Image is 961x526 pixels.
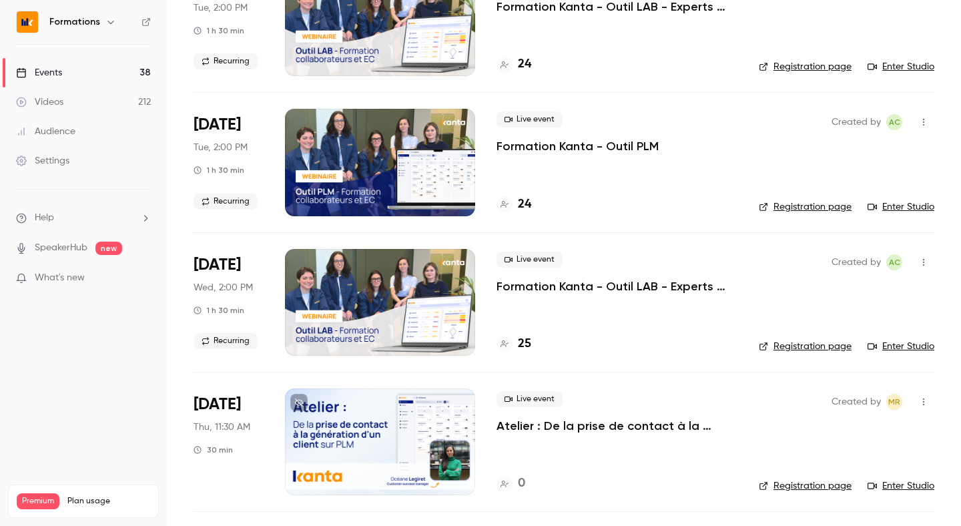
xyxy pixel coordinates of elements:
span: Help [35,211,54,225]
a: Enter Studio [868,479,934,493]
a: Registration page [759,479,852,493]
a: Atelier : De la prise de contact à la génération d'un client sur PLM [497,418,737,434]
div: Oct 9 Thu, 11:30 AM (Europe/Paris) [194,388,264,495]
span: Live event [497,391,563,407]
span: Wed, 2:00 PM [194,281,253,294]
span: Anaïs Cachelou [886,254,902,270]
div: 1 h 30 min [194,25,244,36]
span: [DATE] [194,254,241,276]
div: Events [16,66,62,79]
a: Formation Kanta - Outil PLM [497,138,659,154]
a: Registration page [759,200,852,214]
div: 1 h 30 min [194,305,244,316]
h4: 24 [518,196,531,214]
a: Registration page [759,340,852,353]
h4: 24 [518,55,531,73]
a: Enter Studio [868,200,934,214]
span: MR [888,394,900,410]
a: 24 [497,196,531,214]
a: SpeakerHub [35,241,87,255]
span: Recurring [194,194,258,210]
span: Created by [832,254,881,270]
a: Formation Kanta - Outil LAB - Experts Comptables & Collaborateurs [497,278,737,294]
div: 1 h 30 min [194,165,244,176]
span: Live event [497,111,563,127]
img: Formations [17,11,38,33]
span: Anaïs Cachelou [886,114,902,130]
a: Registration page [759,60,852,73]
span: AC [889,114,900,130]
div: Oct 8 Wed, 2:00 PM (Europe/Paris) [194,249,264,356]
div: Settings [16,154,69,168]
div: Audience [16,125,75,138]
a: 25 [497,335,531,353]
h4: 0 [518,475,525,493]
span: Premium [17,493,59,509]
span: Tue, 2:00 PM [194,141,248,154]
span: new [95,242,122,255]
h4: 25 [518,335,531,353]
a: 0 [497,475,525,493]
span: Live event [497,252,563,268]
a: 24 [497,55,531,73]
span: What's new [35,271,85,285]
a: Enter Studio [868,340,934,353]
div: 30 min [194,445,233,455]
span: [DATE] [194,114,241,136]
iframe: Noticeable Trigger [135,272,151,284]
span: [DATE] [194,394,241,415]
span: Recurring [194,53,258,69]
span: Created by [832,114,881,130]
span: Tue, 2:00 PM [194,1,248,15]
span: Marion Roquet [886,394,902,410]
span: Plan usage [67,496,150,507]
div: Oct 7 Tue, 2:00 PM (Europe/Paris) [194,109,264,216]
span: Thu, 11:30 AM [194,421,250,434]
a: Enter Studio [868,60,934,73]
h6: Formations [49,15,100,29]
span: Created by [832,394,881,410]
span: AC [889,254,900,270]
div: Videos [16,95,63,109]
li: help-dropdown-opener [16,211,151,225]
span: Recurring [194,333,258,349]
